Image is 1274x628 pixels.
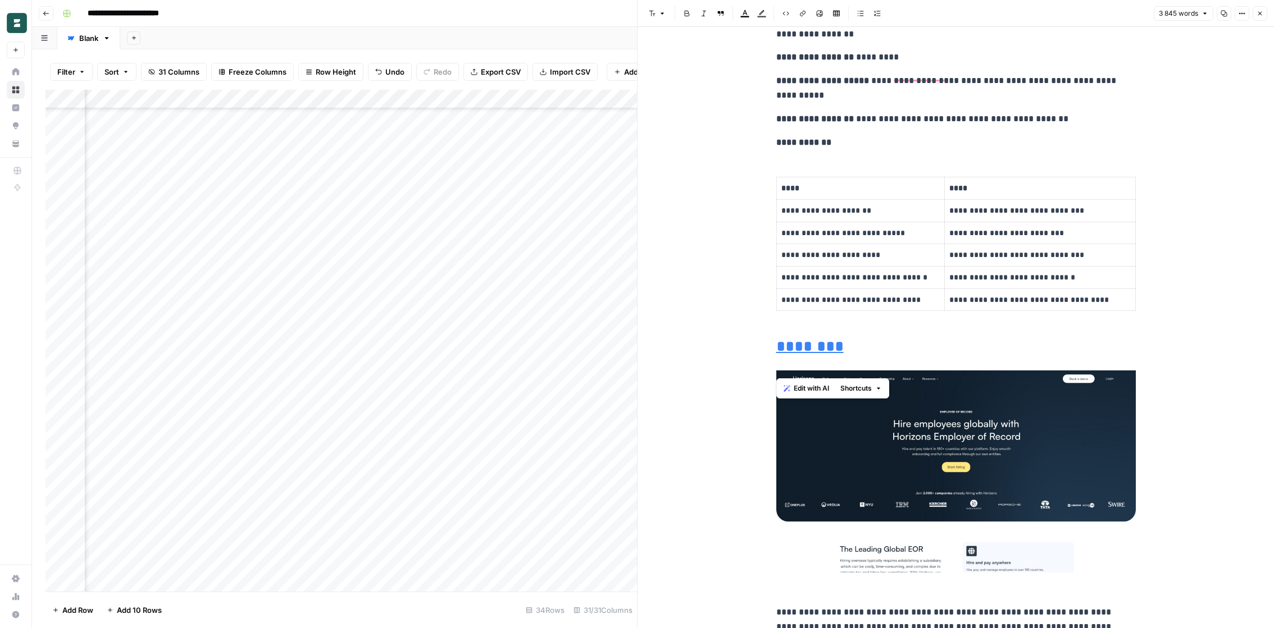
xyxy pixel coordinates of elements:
span: Filter [57,66,75,77]
button: Add Column [607,63,675,81]
button: Workspace: Borderless [7,9,25,37]
a: Insights [7,99,25,117]
a: Settings [7,570,25,588]
span: Row Height [316,66,356,77]
button: Shortcuts [836,381,886,396]
a: Blank [57,27,120,49]
button: Edit with AI [779,381,834,396]
span: Freeze Columns [229,66,286,77]
div: 34 Rows [521,601,569,619]
span: 31 Columns [158,66,199,77]
button: 3 845 words [1154,6,1213,21]
button: Row Height [298,63,363,81]
button: Undo [368,63,412,81]
button: 31 Columns [141,63,207,81]
button: Import CSV [533,63,598,81]
button: Sort [97,63,136,81]
div: Blank [79,33,98,44]
button: Add Row [46,601,100,619]
span: Edit with AI [794,383,829,393]
span: Add Row [62,604,93,616]
span: Undo [385,66,404,77]
a: Home [7,63,25,81]
span: Redo [434,66,452,77]
div: 31/31 Columns [569,601,637,619]
button: Redo [416,63,459,81]
button: Add 10 Rows [100,601,169,619]
span: Sort [104,66,119,77]
span: 3 845 words [1159,8,1198,19]
img: Borderless Logo [7,13,27,33]
button: Export CSV [463,63,528,81]
a: Opportunities [7,117,25,135]
button: Filter [50,63,93,81]
span: Shortcuts [840,383,872,393]
span: Import CSV [550,66,590,77]
button: Help + Support [7,606,25,624]
a: Usage [7,588,25,606]
span: Export CSV [481,66,521,77]
a: Browse [7,81,25,99]
a: Your Data [7,135,25,153]
span: Add Column [624,66,667,77]
span: Add 10 Rows [117,604,162,616]
button: Freeze Columns [211,63,294,81]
